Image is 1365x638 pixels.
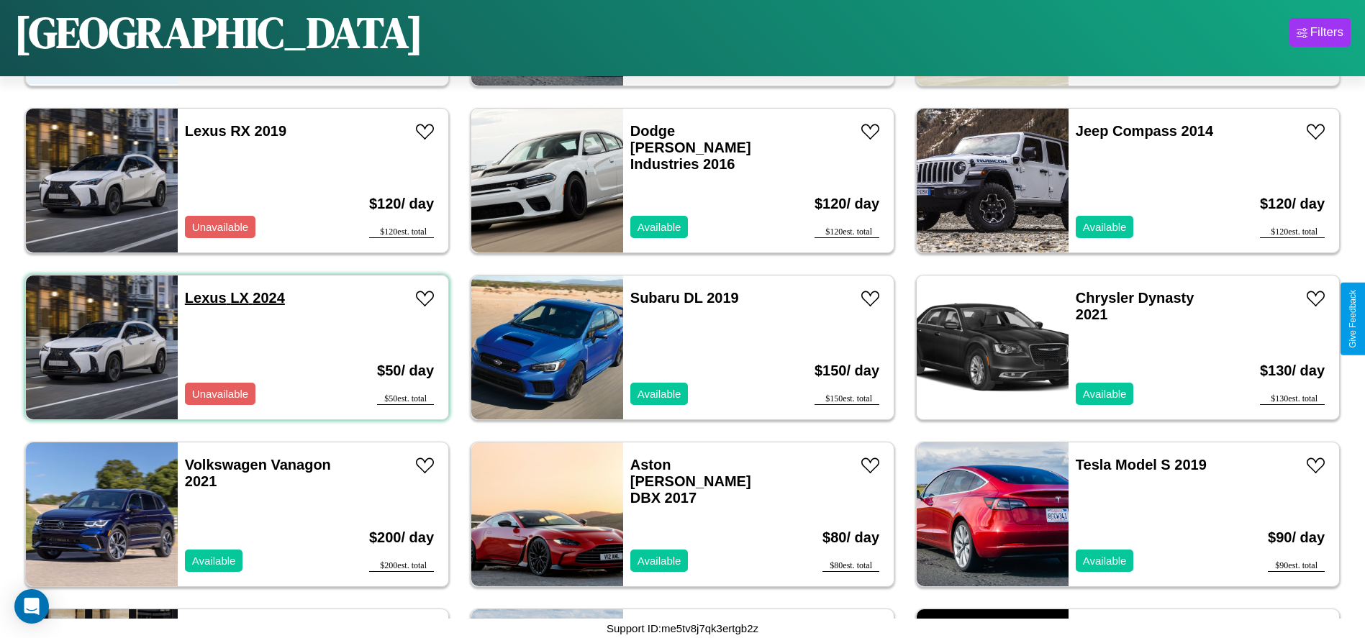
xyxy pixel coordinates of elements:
a: Lexus RX 2019 [185,123,286,139]
p: Available [638,551,681,570]
a: Dodge [PERSON_NAME] Industries 2016 [630,123,751,172]
a: Jeep Compass 2014 [1076,123,1213,139]
div: $ 120 est. total [815,227,879,238]
a: Lexus LX 2024 [185,290,285,306]
p: Unavailable [192,384,248,404]
div: $ 200 est. total [369,560,434,572]
p: Available [1083,384,1127,404]
h3: $ 150 / day [815,348,879,393]
p: Support ID: me5tv8j7qk3ertgb2z [607,619,758,638]
button: Filters [1289,18,1351,47]
a: Tesla Model S 2019 [1076,457,1207,473]
h3: $ 120 / day [1260,181,1325,227]
div: Open Intercom Messenger [14,589,49,624]
div: $ 130 est. total [1260,393,1325,405]
a: Chrysler Dynasty 2021 [1076,290,1194,322]
p: Available [192,551,236,570]
p: Available [638,217,681,237]
p: Available [1083,551,1127,570]
h1: [GEOGRAPHIC_DATA] [14,3,423,62]
a: Aston [PERSON_NAME] DBX 2017 [630,457,751,506]
div: $ 150 est. total [815,393,879,405]
h3: $ 50 / day [377,348,434,393]
p: Available [1083,217,1127,237]
h3: $ 200 / day [369,515,434,560]
h3: $ 80 / day [822,515,879,560]
div: Filters [1310,25,1343,40]
div: Give Feedback [1348,290,1358,348]
p: Unavailable [192,217,248,237]
p: Available [638,384,681,404]
div: $ 120 est. total [369,227,434,238]
a: Subaru DL 2019 [630,290,739,306]
div: $ 120 est. total [1260,227,1325,238]
div: $ 50 est. total [377,393,434,405]
h3: $ 120 / day [369,181,434,227]
h3: $ 130 / day [1260,348,1325,393]
h3: $ 120 / day [815,181,879,227]
a: Volkswagen Vanagon 2021 [185,457,331,489]
div: $ 90 est. total [1268,560,1325,572]
h3: $ 90 / day [1268,515,1325,560]
div: $ 80 est. total [822,560,879,572]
